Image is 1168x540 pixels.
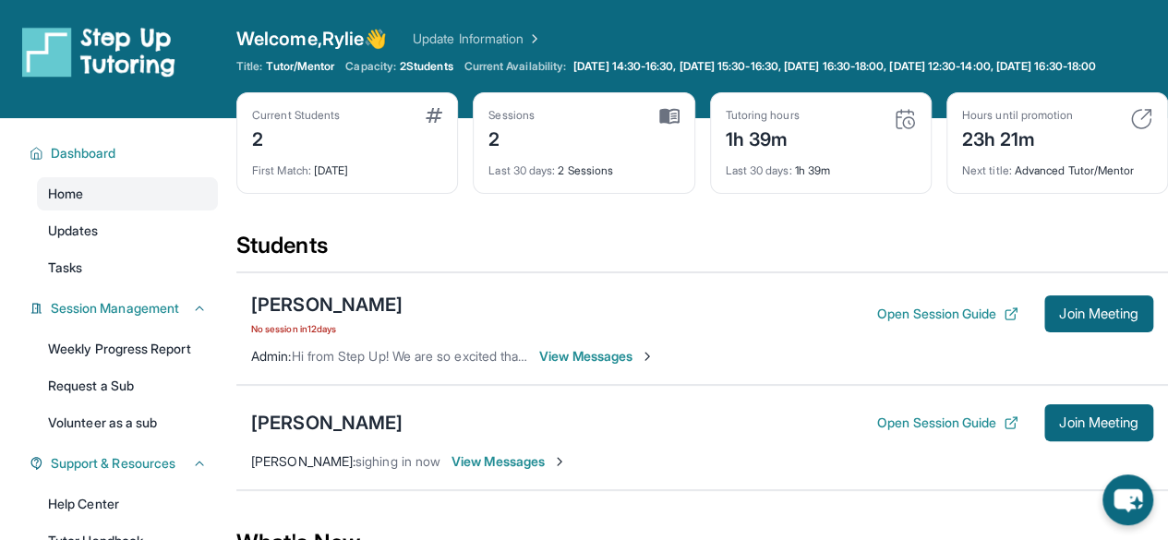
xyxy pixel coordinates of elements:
[1059,417,1138,428] span: Join Meeting
[894,108,916,130] img: card
[251,321,403,336] span: No session in 12 days
[488,108,535,123] div: Sessions
[488,123,535,152] div: 2
[573,59,1096,74] span: [DATE] 14:30-16:30, [DATE] 15:30-16:30, [DATE] 16:30-18:00, [DATE] 12:30-14:00, [DATE] 16:30-18:00
[1044,295,1153,332] button: Join Meeting
[252,123,340,152] div: 2
[1130,108,1152,130] img: card
[962,108,1073,123] div: Hours until promotion
[251,410,403,436] div: [PERSON_NAME]
[400,59,453,74] span: 2 Students
[37,487,218,521] a: Help Center
[452,452,567,471] span: View Messages
[1044,404,1153,441] button: Join Meeting
[37,369,218,402] a: Request a Sub
[962,163,1012,177] span: Next title :
[488,152,679,178] div: 2 Sessions
[43,144,207,162] button: Dashboard
[726,152,916,178] div: 1h 39m
[266,59,334,74] span: Tutor/Mentor
[251,348,291,364] span: Admin :
[464,59,566,74] span: Current Availability:
[48,258,82,277] span: Tasks
[726,163,792,177] span: Last 30 days :
[539,347,655,366] span: View Messages
[37,332,218,366] a: Weekly Progress Report
[345,59,396,74] span: Capacity:
[51,144,116,162] span: Dashboard
[355,453,440,469] span: sighing in now
[962,123,1073,152] div: 23h 21m
[413,30,542,48] a: Update Information
[726,108,800,123] div: Tutoring hours
[426,108,442,123] img: card
[43,299,207,318] button: Session Management
[251,292,403,318] div: [PERSON_NAME]
[570,59,1100,74] a: [DATE] 14:30-16:30, [DATE] 15:30-16:30, [DATE] 16:30-18:00, [DATE] 12:30-14:00, [DATE] 16:30-18:00
[1059,308,1138,319] span: Join Meeting
[48,222,99,240] span: Updates
[236,59,262,74] span: Title:
[37,251,218,284] a: Tasks
[236,26,387,52] span: Welcome, Rylie 👋
[37,406,218,439] a: Volunteer as a sub
[552,454,567,469] img: Chevron-Right
[488,163,555,177] span: Last 30 days :
[640,349,655,364] img: Chevron-Right
[1102,474,1153,525] button: chat-button
[22,26,175,78] img: logo
[726,123,800,152] div: 1h 39m
[37,214,218,247] a: Updates
[524,30,542,48] img: Chevron Right
[962,152,1152,178] div: Advanced Tutor/Mentor
[48,185,83,203] span: Home
[252,163,311,177] span: First Match :
[251,453,355,469] span: [PERSON_NAME] :
[877,414,1018,432] button: Open Session Guide
[877,305,1018,323] button: Open Session Guide
[659,108,680,125] img: card
[37,177,218,210] a: Home
[252,152,442,178] div: [DATE]
[51,454,175,473] span: Support & Resources
[236,231,1168,271] div: Students
[51,299,179,318] span: Session Management
[43,454,207,473] button: Support & Resources
[252,108,340,123] div: Current Students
